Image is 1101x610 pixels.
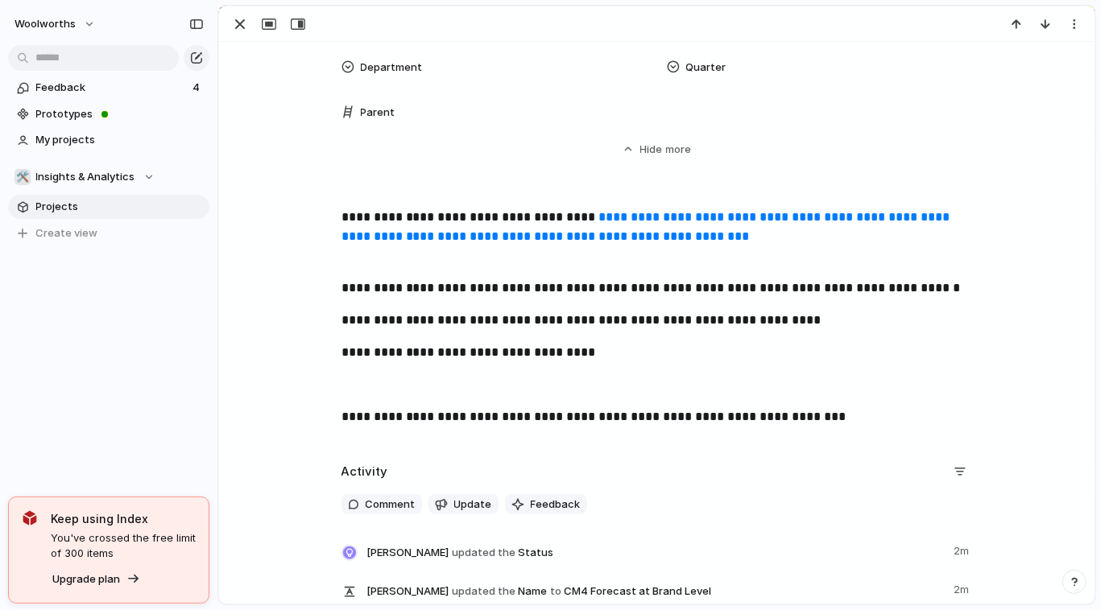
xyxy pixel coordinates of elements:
[505,494,587,515] button: Feedback
[8,102,209,126] a: Prototypes
[52,571,120,587] span: Upgrade plan
[367,540,945,563] span: Status
[367,545,449,561] span: [PERSON_NAME]
[8,221,209,245] button: Create view
[8,76,209,100] a: Feedback4
[361,60,423,76] span: Department
[954,540,973,559] span: 2m
[51,510,196,527] span: Keep using Index
[14,169,31,185] div: 🛠️
[428,494,499,515] button: Update
[550,583,561,600] span: to
[341,134,973,163] button: Hidemore
[8,195,209,219] a: Projects
[666,142,692,158] span: more
[686,60,726,76] span: Quarter
[341,463,388,481] h2: Activity
[36,106,204,122] span: Prototypes
[36,80,188,96] span: Feedback
[531,497,581,513] span: Feedback
[366,497,416,513] span: Comment
[7,11,104,37] button: woolworths
[361,105,395,121] span: Parent
[192,80,203,96] span: 4
[367,583,449,600] span: [PERSON_NAME]
[8,165,209,189] button: 🛠️Insights & Analytics
[454,497,492,513] span: Update
[8,128,209,152] a: My projects
[452,583,515,600] span: updated the
[36,132,204,148] span: My projects
[36,225,98,241] span: Create view
[36,199,204,215] span: Projects
[36,169,135,185] span: Insights & Analytics
[452,545,515,561] span: updated the
[51,530,196,562] span: You've crossed the free limit of 300 items
[341,494,422,515] button: Comment
[954,579,973,598] span: 2m
[367,579,945,601] span: Name CM4 Forecast at Brand Level
[48,568,145,591] button: Upgrade plan
[14,16,76,32] span: woolworths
